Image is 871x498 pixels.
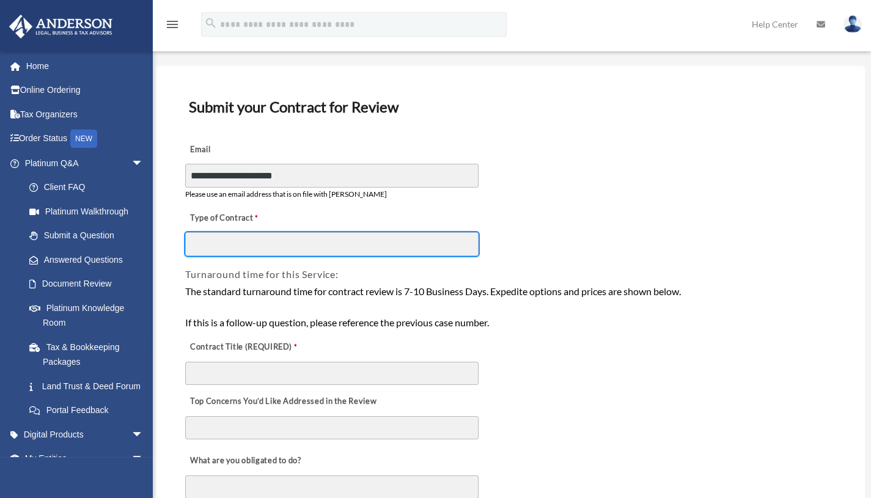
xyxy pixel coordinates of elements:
[6,15,116,38] img: Anderson Advisors Platinum Portal
[17,272,156,296] a: Document Review
[70,130,97,148] div: NEW
[17,335,162,374] a: Tax & Bookkeeping Packages
[9,447,162,471] a: My Entitiesarrow_drop_down
[17,296,162,335] a: Platinum Knowledge Room
[185,452,307,469] label: What are you obligated to do?
[17,398,162,423] a: Portal Feedback
[185,394,380,411] label: Top Concerns You’d Like Addressed in the Review
[165,17,180,32] i: menu
[9,102,162,126] a: Tax Organizers
[17,247,162,272] a: Answered Questions
[9,54,162,78] a: Home
[165,21,180,32] a: menu
[185,268,338,280] span: Turnaround time for this Service:
[131,422,156,447] span: arrow_drop_down
[185,210,307,227] label: Type of Contract
[184,94,836,120] h3: Submit your Contract for Review
[185,141,307,158] label: Email
[17,224,162,248] a: Submit a Question
[17,175,162,200] a: Client FAQ
[185,189,387,199] span: Please use an email address that is on file with [PERSON_NAME]
[843,15,862,33] img: User Pic
[204,16,218,30] i: search
[9,126,162,152] a: Order StatusNEW
[131,447,156,472] span: arrow_drop_down
[185,339,307,356] label: Contract Title (REQUIRED)
[9,151,162,175] a: Platinum Q&Aarrow_drop_down
[9,422,162,447] a: Digital Productsarrow_drop_down
[17,199,162,224] a: Platinum Walkthrough
[131,151,156,176] span: arrow_drop_down
[185,284,835,331] div: The standard turnaround time for contract review is 7-10 Business Days. Expedite options and pric...
[9,78,162,103] a: Online Ordering
[17,374,162,398] a: Land Trust & Deed Forum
